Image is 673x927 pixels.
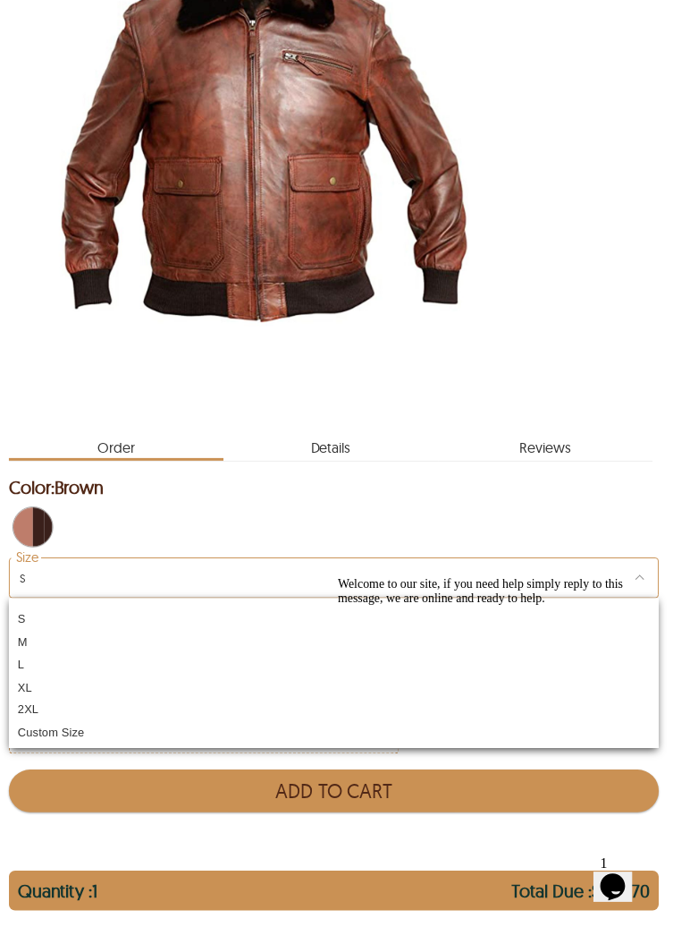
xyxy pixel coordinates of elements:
div: S [9,610,664,634]
div: XL [9,679,664,702]
div: Welcome to our site, if you need help simply reply to this message, we are online and ready to help. [7,7,329,36]
div: M [9,634,664,657]
span: S [20,574,26,591]
div: 2XL [9,702,664,725]
span: Brown [55,480,105,502]
h2: Selected Color: by Brown [9,476,664,506]
label: Size [12,556,42,569]
iframe: chat widget [333,574,655,846]
span: Welcome to our site, if you need help simply reply to this message, we are online and ready to help. [7,7,295,35]
div: Custom Size [9,725,664,748]
div: Quantity : 1 [18,887,98,918]
span: Order [9,433,225,464]
button: Add to Cart [9,776,664,819]
div: Size [9,562,664,603]
span: reviews [442,433,658,462]
div: Total Due : $293.70 [516,887,655,918]
div: Brown [9,507,57,556]
span: Details [225,433,442,462]
iframe: chat widget [598,855,655,909]
div: L [9,656,664,679]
